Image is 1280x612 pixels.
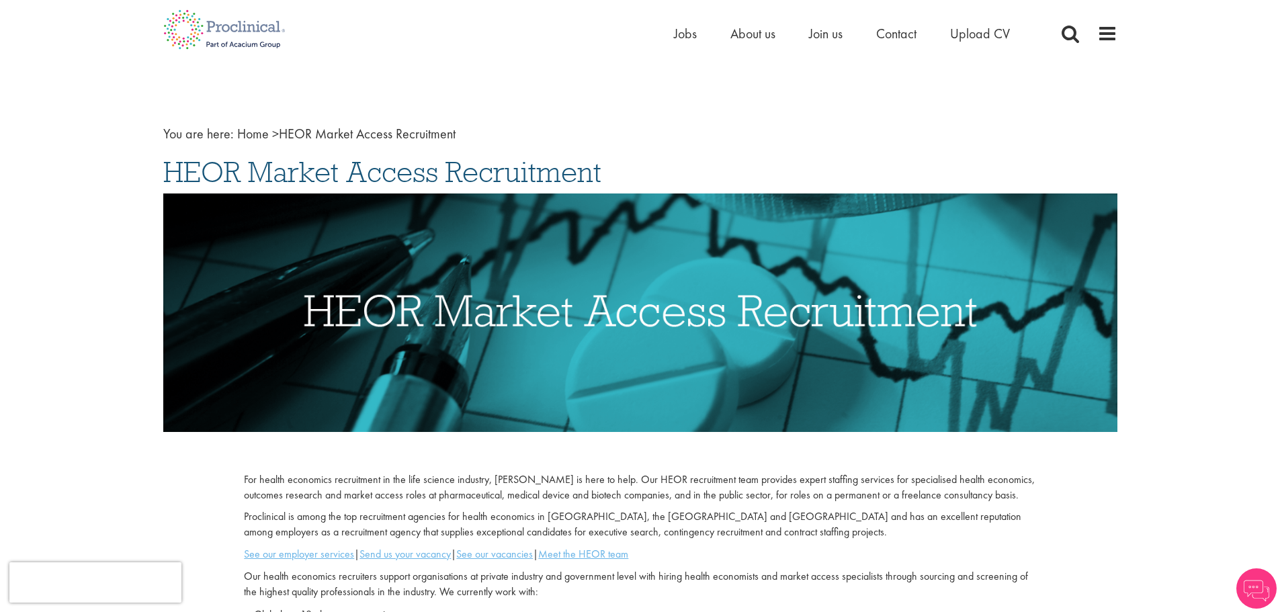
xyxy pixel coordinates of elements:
a: Join us [809,25,843,42]
p: | | | [244,547,1035,562]
a: breadcrumb link to Home [237,125,269,142]
span: HEOR Market Access Recruitment [237,125,456,142]
a: Jobs [674,25,697,42]
p: Proclinical is among the top recruitment agencies for health economics in [GEOGRAPHIC_DATA], the ... [244,509,1035,540]
a: Upload CV [950,25,1010,42]
p: For health economics recruitment in the life science industry, [PERSON_NAME] is here to help. Our... [244,472,1035,503]
iframe: reCAPTCHA [9,562,181,603]
a: Contact [876,25,916,42]
img: Chatbot [1236,568,1277,609]
a: Send us your vacancy [359,547,451,561]
p: Our health economics recruiters support organisations at private industry and government level wi... [244,569,1035,600]
a: Meet the HEOR team [538,547,628,561]
span: HEOR Market Access Recruitment [163,154,601,190]
span: You are here: [163,125,234,142]
span: > [272,125,279,142]
img: HEOR Market Access Recruitment [163,193,1117,432]
a: See our employer services [244,547,354,561]
a: See our vacancies [456,547,533,561]
a: About us [730,25,775,42]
